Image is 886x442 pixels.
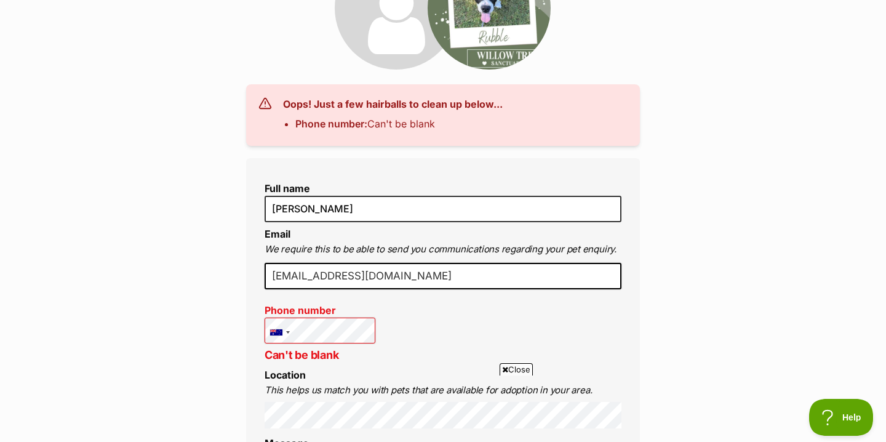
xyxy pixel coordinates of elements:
[219,380,667,436] iframe: Advertisement
[265,369,306,381] label: Location
[283,97,503,111] h3: Oops! Just a few hairballs to clean up below...
[265,196,621,222] input: E.g. Jimmy Chew
[265,347,375,363] p: Can't be blank
[265,305,375,316] label: Phone number
[265,243,621,257] p: We require this to be able to send you communications regarding your pet enquiry.
[295,116,503,131] li: Can't be blank
[809,399,874,436] iframe: Help Scout Beacon - Open
[265,183,621,194] label: Full name
[265,318,293,346] div: Australia: +61
[500,363,533,376] span: Close
[295,118,367,130] strong: Phone number:
[265,228,290,240] label: Email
